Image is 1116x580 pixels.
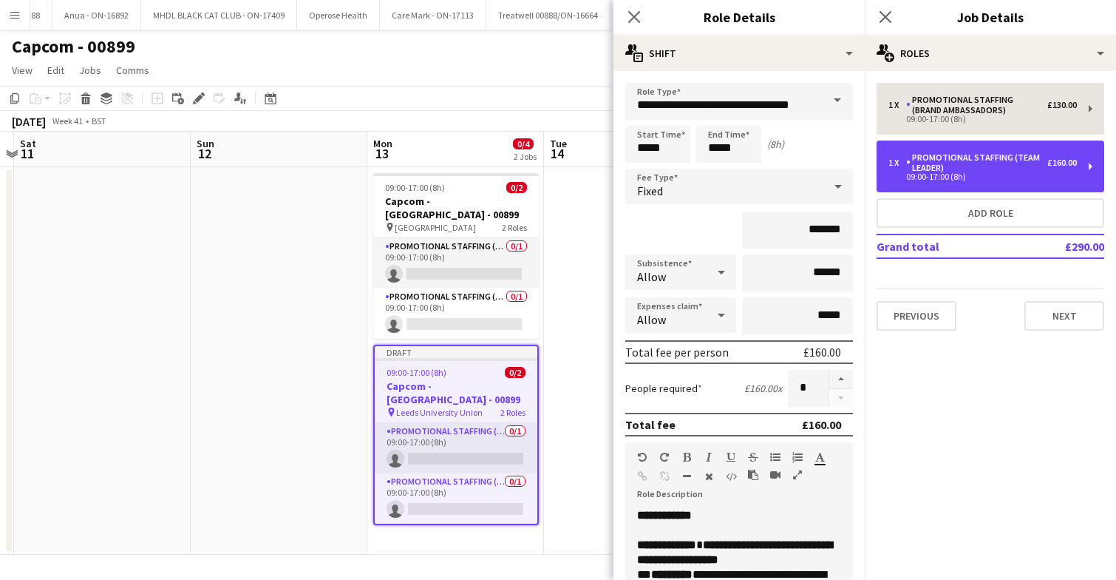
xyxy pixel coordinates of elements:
span: Allow [637,312,666,327]
app-job-card: Draft09:00-17:00 (8h)0/2Capcom - [GEOGRAPHIC_DATA] - 00899 Leeds University Union2 RolesPromotion... [373,345,539,525]
button: Next [1024,301,1104,331]
div: 2 Jobs [514,151,537,162]
span: 0/2 [505,367,525,378]
span: 14 [548,145,567,162]
h3: Role Details [613,7,865,27]
span: 2 Roles [502,222,527,233]
button: Add role [877,198,1104,228]
button: Anua - ON-16892 [52,1,141,30]
span: View [12,64,33,77]
div: BST [92,115,106,127]
span: Sun [197,137,214,150]
button: Treatwell 00888/ON-16664 [486,1,610,30]
app-job-card: 09:00-17:00 (8h)0/2Capcom - [GEOGRAPHIC_DATA] - 00899 [GEOGRAPHIC_DATA]2 RolesPromotional Staffin... [373,173,539,339]
div: £160.00 [802,417,841,432]
span: Tue [550,137,567,150]
h3: Capcom - [GEOGRAPHIC_DATA] - 00899 [373,195,539,221]
td: Grand total [877,235,1016,258]
app-card-role: Promotional Staffing (Team Leader)0/109:00-17:00 (8h) [375,473,537,524]
div: £160.00 [803,345,841,360]
h3: Capcom - [GEOGRAPHIC_DATA] - 00899 [375,380,537,406]
span: [GEOGRAPHIC_DATA] [395,222,476,233]
div: Total fee per person [625,345,729,360]
div: Draft [375,346,537,358]
div: 1 x [888,158,906,168]
a: Jobs [73,61,107,80]
span: 0/2 [506,182,527,193]
span: 2 Roles [500,407,525,418]
button: Horizontal Line [681,471,692,482]
div: 09:00-17:00 (8h) [888,173,1077,181]
span: 13 [371,145,392,162]
button: Bold [681,451,692,463]
div: £160.00 x [744,382,782,395]
span: 11 [18,145,36,162]
span: 09:00-17:00 (8h) [387,367,446,378]
button: Paste as plain text [748,469,758,481]
div: 09:00-17:00 (8h) [888,115,1077,123]
button: HTML Code [726,471,736,482]
div: Shift [613,36,865,71]
button: Care Mark - ON-17113 [380,1,486,30]
button: MHDL BLACK CAT CLUB - ON-17409 [141,1,297,30]
a: View [6,61,38,80]
label: People required [625,382,702,395]
button: Handshake - 00878 Driver Role [610,1,749,30]
div: £160.00 [1047,158,1077,168]
h1: Capcom - 00899 [12,36,135,58]
span: Week 41 [49,115,86,127]
button: Redo [659,451,670,463]
div: 1 x [888,100,906,110]
button: Fullscreen [792,469,803,481]
td: £290.00 [1016,235,1104,258]
button: Increase [829,370,853,389]
button: Operose Health [297,1,380,30]
span: Fixed [637,183,663,198]
div: Roles [865,36,1116,71]
div: (8h) [767,138,784,151]
app-card-role: Promotional Staffing (Brand Ambassadors)0/109:00-17:00 (8h) [373,238,539,289]
app-card-role: Promotional Staffing (Brand Ambassadors)0/109:00-17:00 (8h) [375,423,537,473]
button: Previous [877,301,956,331]
span: Allow [637,269,666,284]
div: Promotional Staffing (Brand Ambassadors) [906,95,1047,115]
button: Unordered List [770,451,780,463]
span: Mon [373,137,392,150]
div: [DATE] [12,114,46,129]
span: 09:00-17:00 (8h) [385,182,445,193]
button: Text Color [814,451,825,463]
button: Insert video [770,469,780,481]
a: Edit [41,61,70,80]
button: Underline [726,451,736,463]
a: Comms [110,61,155,80]
span: Edit [47,64,64,77]
div: Total fee [625,417,676,432]
button: Clear Formatting [704,471,714,482]
button: Ordered List [792,451,803,463]
button: Strikethrough [748,451,758,463]
span: 0/4 [513,138,534,149]
span: Leeds University Union [396,407,483,418]
div: £130.00 [1047,100,1077,110]
div: Promotional Staffing (Team Leader) [906,152,1047,173]
span: Comms [116,64,149,77]
button: Italic [704,451,714,463]
h3: Job Details [865,7,1116,27]
span: Jobs [79,64,101,77]
app-card-role: Promotional Staffing (Team Leader)0/109:00-17:00 (8h) [373,289,539,339]
span: Sat [20,137,36,150]
button: Undo [637,451,647,463]
span: 12 [194,145,214,162]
